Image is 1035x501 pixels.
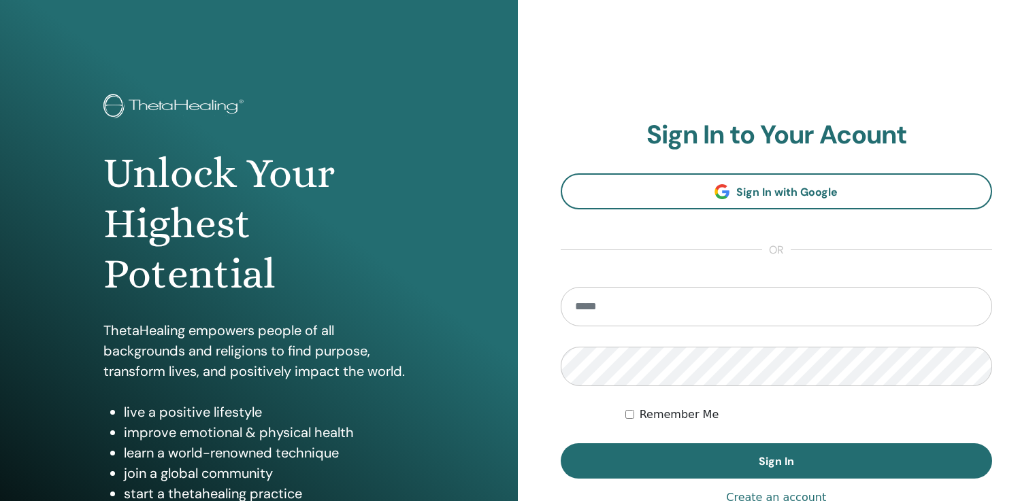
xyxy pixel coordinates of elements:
[625,407,992,423] div: Keep me authenticated indefinitely or until I manually logout
[124,422,414,443] li: improve emotional & physical health
[736,185,838,199] span: Sign In with Google
[124,463,414,483] li: join a global community
[640,407,719,423] label: Remember Me
[103,148,414,300] h1: Unlock Your Highest Potential
[561,120,993,151] h2: Sign In to Your Acount
[561,443,993,479] button: Sign In
[762,242,791,258] span: or
[124,443,414,463] li: learn a world-renowned technique
[124,402,414,422] li: live a positive lifestyle
[561,173,993,209] a: Sign In with Google
[759,454,794,468] span: Sign In
[103,320,414,381] p: ThetaHealing empowers people of all backgrounds and religions to find purpose, transform lives, a...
